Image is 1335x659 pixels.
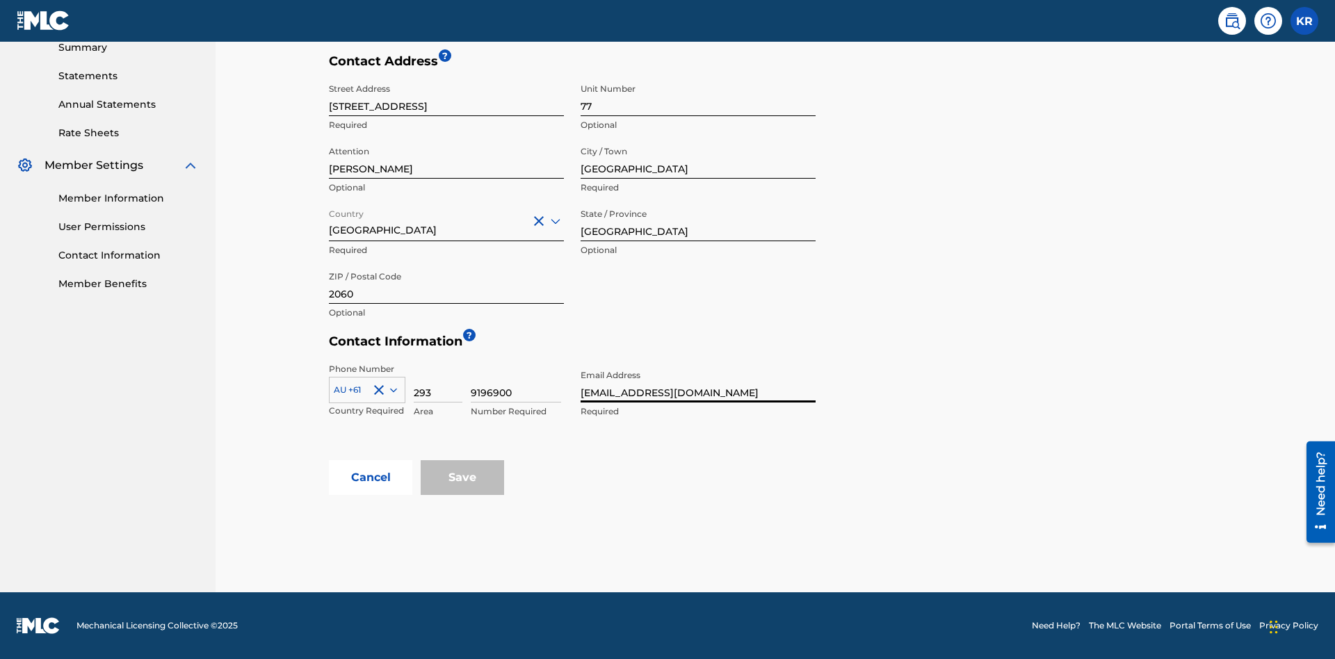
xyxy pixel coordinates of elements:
[58,248,199,263] a: Contact Information
[1296,436,1335,550] iframe: Resource Center
[1032,619,1081,632] a: Need Help?
[44,157,143,174] span: Member Settings
[329,181,564,194] p: Optional
[329,405,405,417] p: Country Required
[1290,7,1318,35] div: User Menu
[1170,619,1251,632] a: Portal Terms of Use
[58,220,199,234] a: User Permissions
[1265,592,1335,659] iframe: Chat Widget
[414,405,462,418] p: Area
[463,329,476,341] span: ?
[58,277,199,291] a: Member Benefits
[182,157,199,174] img: expand
[1224,13,1240,29] img: search
[1260,13,1277,29] img: help
[58,69,199,83] a: Statements
[1259,619,1318,632] a: Privacy Policy
[1089,619,1161,632] a: The MLC Website
[471,405,561,418] p: Number Required
[581,119,816,131] p: Optional
[1218,7,1246,35] a: Public Search
[329,200,364,220] label: Country
[581,181,816,194] p: Required
[329,54,816,76] h5: Contact Address
[17,157,33,174] img: Member Settings
[581,405,816,418] p: Required
[329,244,564,257] p: Required
[76,619,238,632] span: Mechanical Licensing Collective © 2025
[329,334,1229,357] h5: Contact Information
[58,126,199,140] a: Rate Sheets
[439,49,451,62] span: ?
[17,617,60,634] img: logo
[329,119,564,131] p: Required
[1254,7,1282,35] div: Help
[1270,606,1278,648] div: Drag
[17,10,70,31] img: MLC Logo
[58,191,199,206] a: Member Information
[58,40,199,55] a: Summary
[329,460,412,495] button: Cancel
[329,307,564,319] p: Optional
[581,244,816,257] p: Optional
[329,204,564,238] div: [GEOGRAPHIC_DATA]
[58,97,199,112] a: Annual Statements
